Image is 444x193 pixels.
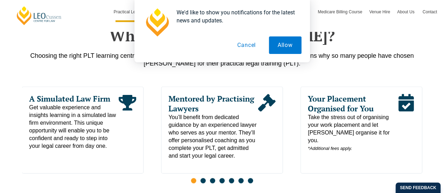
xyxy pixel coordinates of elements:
div: Read More [258,94,276,160]
span: Get valuable experience and insights learning in a simulated law firm environment. This unique op... [29,104,119,150]
div: 3 / 7 [300,87,422,173]
span: Go to slide 4 [219,178,225,183]
span: Go to slide 5 [229,178,234,183]
div: Read More [397,94,415,152]
span: Your Placement Organised for You [308,94,397,113]
div: 1 / 7 [22,87,144,173]
span: Go to slide 1 [191,178,196,183]
button: Cancel [228,36,265,54]
span: Go to slide 6 [238,178,244,183]
div: Read More [119,94,136,150]
button: Allow [269,36,301,54]
span: Mentored by Practising Lawyers [168,94,258,113]
span: Go to slide 2 [200,178,206,183]
span: You’ll benefit from dedicated guidance by an experienced lawyer who serves as your mentor. They’l... [168,113,258,160]
div: 2 / 7 [161,87,283,173]
span: A Simulated Law Firm [29,94,119,104]
em: *Additional fees apply. [308,146,352,151]
span: Go to slide 3 [210,178,215,183]
div: Slides [22,87,422,187]
span: Take the stress out of organising your work placement and let [PERSON_NAME] organise it for you. [308,113,397,152]
img: notification icon [143,8,171,36]
span: Go to slide 7 [248,178,253,183]
div: We'd like to show you notifications for the latest news and updates. [171,8,301,25]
